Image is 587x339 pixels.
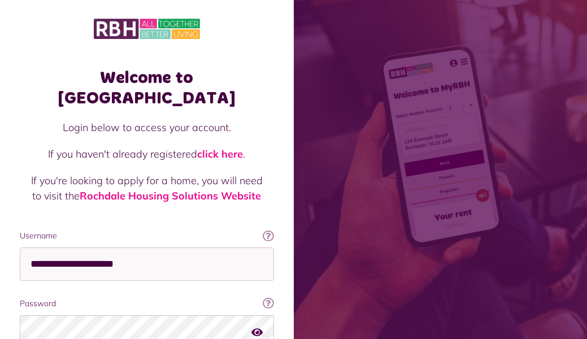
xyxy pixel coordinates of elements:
a: click here [197,147,243,160]
p: Login below to access your account. [31,120,263,135]
p: If you haven't already registered . [31,146,263,162]
label: Username [20,230,274,242]
label: Password [20,298,274,310]
h1: Welcome to [GEOGRAPHIC_DATA] [20,68,274,108]
p: If you're looking to apply for a home, you will need to visit the [31,173,263,203]
a: Rochdale Housing Solutions Website [80,189,261,202]
img: MyRBH [94,17,200,41]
